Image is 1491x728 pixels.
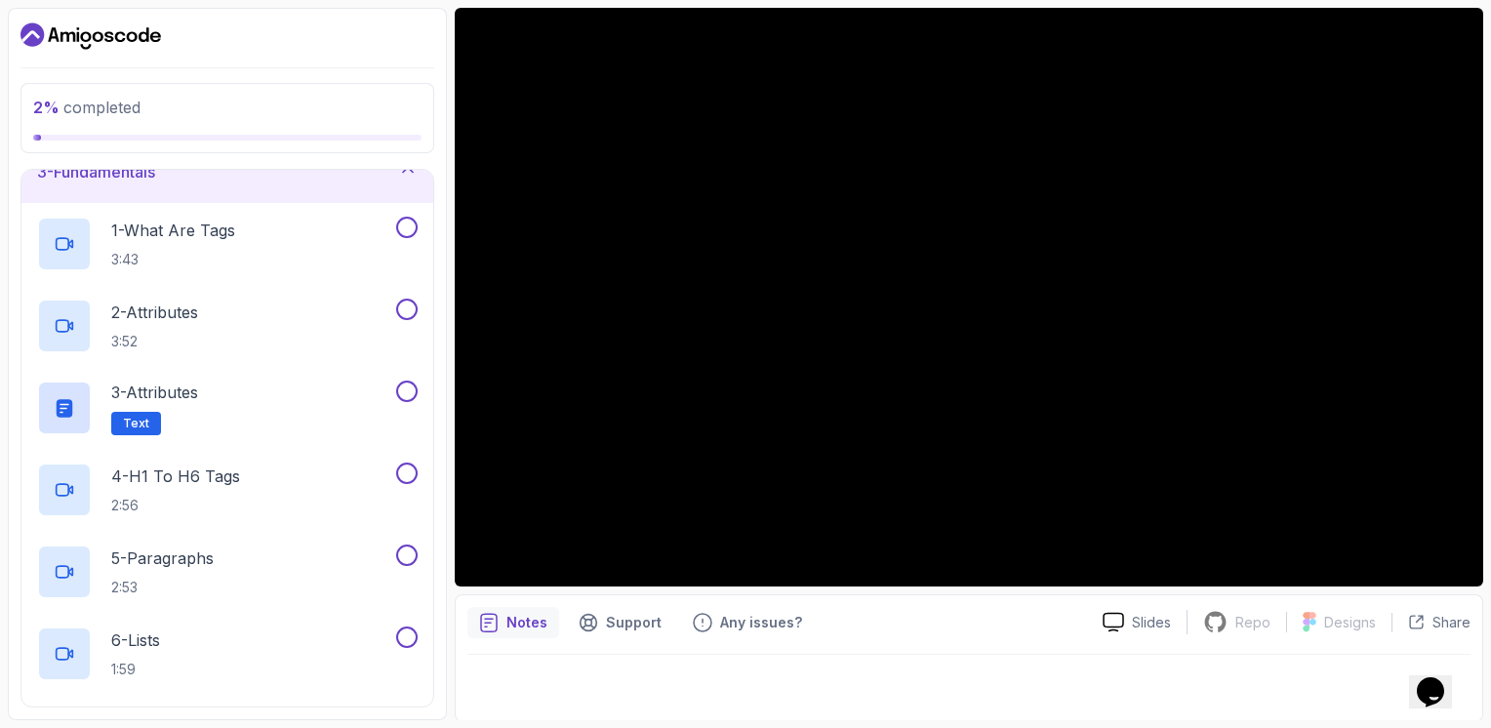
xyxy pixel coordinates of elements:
[33,98,141,117] span: completed
[111,332,198,351] p: 3:52
[111,381,198,404] p: 3 - Attributes
[606,613,662,632] p: Support
[567,607,673,638] button: Support button
[20,20,161,52] a: Dashboard
[1087,612,1187,632] a: Slides
[1409,650,1471,708] iframe: chat widget
[111,660,160,679] p: 1:59
[467,607,559,638] button: notes button
[1391,613,1471,632] button: Share
[37,545,418,599] button: 5-Paragraphs2:53
[111,465,240,488] p: 4 - H1 To H6 Tags
[21,141,433,203] button: 3-Fundamentals
[1132,613,1171,632] p: Slides
[506,613,547,632] p: Notes
[37,381,418,435] button: 3-AttributesText
[111,496,240,515] p: 2:56
[1432,613,1471,632] p: Share
[111,250,235,269] p: 3:43
[455,8,1483,586] iframe: 11 - The Setup Moving Forward
[111,578,214,597] p: 2:53
[681,607,814,638] button: Feedback button
[111,219,235,242] p: 1 - What Are Tags
[37,217,418,271] button: 1-What Are Tags3:43
[123,416,149,431] span: Text
[111,628,160,652] p: 6 - Lists
[720,613,802,632] p: Any issues?
[37,463,418,517] button: 4-H1 To H6 Tags2:56
[111,546,214,570] p: 5 - Paragraphs
[111,301,198,324] p: 2 - Attributes
[33,98,60,117] span: 2 %
[37,627,418,681] button: 6-Lists1:59
[1235,613,1270,632] p: Repo
[37,299,418,353] button: 2-Attributes3:52
[37,160,155,183] h3: 3 - Fundamentals
[1324,613,1376,632] p: Designs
